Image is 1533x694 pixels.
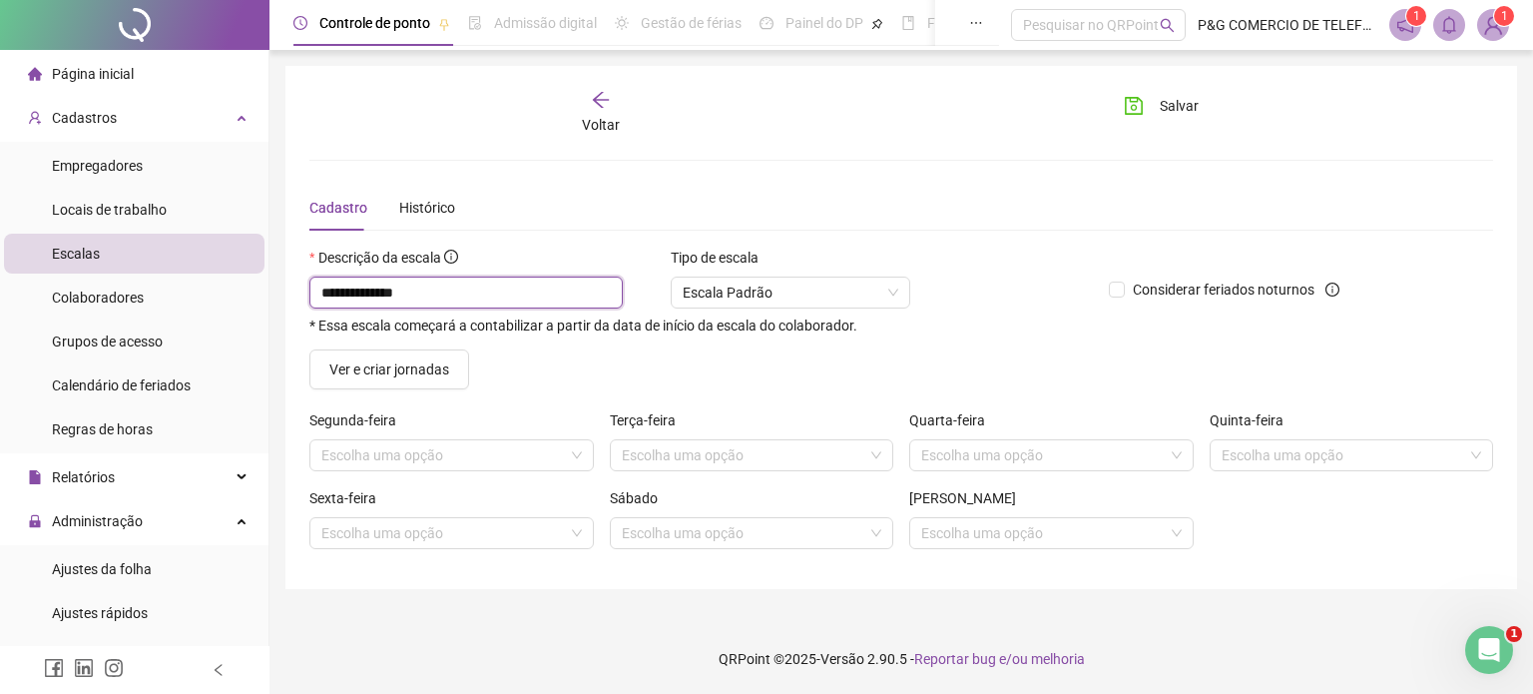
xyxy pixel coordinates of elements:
[494,15,597,31] span: Admissão digital
[40,176,359,244] p: Como podemos ajudar?
[1125,279,1322,301] span: Considerar feriados noturnos
[1396,16,1414,34] span: notification
[969,16,983,30] span: ellipsis
[52,513,143,529] span: Administração
[40,38,72,70] img: logo
[160,510,240,590] button: Tickets
[914,651,1085,667] span: Reportar bug e/ou melhoria
[52,421,153,437] span: Regras de horas
[468,16,482,30] span: file-done
[901,16,915,30] span: book
[641,15,742,31] span: Gestão de férias
[319,15,430,31] span: Controle de ponto
[89,336,205,356] div: [PERSON_NAME]
[760,16,773,30] span: dashboard
[1406,6,1426,26] sup: 1
[319,510,399,590] button: Tarefas
[1325,283,1339,297] span: info-circle
[309,487,389,509] label: Sexta-feira
[41,316,81,355] img: Profile image for Gabriel
[252,32,291,72] img: Profile image for Gabriel
[1160,95,1199,117] span: Salvar
[671,247,771,269] label: Tipo de escala
[44,658,64,678] span: facebook
[1160,18,1175,33] span: search
[909,487,1029,509] label: Domingo
[399,197,455,219] div: Histórico
[1465,626,1513,674] iframe: Intercom live chat
[28,67,42,81] span: home
[1506,626,1522,642] span: 1
[444,250,458,264] span: info-circle
[74,658,94,678] span: linkedin
[80,510,160,590] button: Mensagens
[214,32,254,72] img: Profile image for Financeiro
[1440,16,1458,34] span: bell
[591,90,611,110] span: arrow-left
[52,605,148,621] span: Ajustes rápidos
[28,111,42,125] span: user-add
[20,490,379,634] div: Olá, P&G
[19,560,62,574] span: Início
[52,377,191,393] span: Calendário de feriados
[52,246,100,262] span: Escalas
[1198,14,1377,36] span: P&G COMERCIO DE TELEFONIA LTDA EPP- FILIAL
[20,269,379,373] div: Mensagem recenteProfile image for GabrielO ticket será encerrado por inatividade. Caso ainda tenh...
[52,202,167,218] span: Locais de trabalho
[927,15,1055,31] span: Folha de pagamento
[41,400,333,421] div: Envie uma mensagem
[309,349,469,389] button: Ver e criar jornadas
[83,560,162,574] span: Mensagens
[909,409,998,431] label: Quarta-feira
[343,32,379,68] div: Fechar
[41,286,358,307] div: Mensagem recente
[318,250,441,266] span: Descrição da escala
[334,560,384,574] span: Tarefas
[610,409,689,431] label: Terça-feira
[28,470,42,484] span: file
[89,317,1247,333] span: O ticket será encerrado por inatividade. Caso ainda tenha dúvidas, ou precise de qualquer suporte...
[683,278,898,308] span: Escala Padrão
[309,200,367,216] span: Cadastro
[240,510,319,590] button: Ajuda
[259,560,299,574] span: Ajuda
[1109,90,1214,122] button: Salvar
[269,624,1533,694] footer: QRPoint © 2025 - 2.90.5 -
[52,290,144,306] span: Colaboradores
[329,358,449,380] span: Ver e criar jornadas
[871,18,883,30] span: pushpin
[40,142,359,176] p: Olá P 👋
[212,663,226,677] span: left
[1124,96,1144,116] span: save
[1494,6,1514,26] sup: Atualize o seu contato no menu Meus Dados
[1501,9,1508,23] span: 1
[1210,409,1296,431] label: Quinta-feira
[176,560,225,574] span: Tickets
[52,334,163,349] span: Grupos de acesso
[52,158,143,174] span: Empregadores
[610,487,671,509] label: Sábado
[309,319,857,334] span: * Essa escala começará a contabilizar a partir da data de início da escala do colaborador.
[209,336,267,356] div: • Há 23h
[41,507,111,528] div: Olá, P&G
[293,16,307,30] span: clock-circle
[1478,10,1508,40] img: 7483
[20,383,379,480] div: Envie uma mensagemNormalmente respondemos em alguns minutos
[438,18,450,30] span: pushpin
[582,117,620,133] span: Voltar
[28,514,42,528] span: lock
[52,469,115,485] span: Relatórios
[41,421,333,463] div: Normalmente respondemos em alguns minutos
[52,110,117,126] span: Cadastros
[1413,9,1420,23] span: 1
[309,409,409,431] label: Segunda-feira
[104,658,124,678] span: instagram
[52,561,152,577] span: Ajustes da folha
[615,16,629,30] span: sun
[289,32,329,72] img: Profile image for Ronald
[785,15,863,31] span: Painel do DP
[52,66,134,82] span: Página inicial
[21,299,378,372] div: Profile image for GabrielO ticket será encerrado por inatividade. Caso ainda tenha dúvidas, ou pr...
[820,651,864,667] span: Versão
